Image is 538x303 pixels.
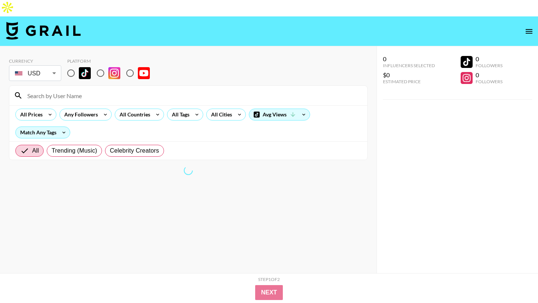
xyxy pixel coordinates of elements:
[6,22,81,40] img: Grail Talent
[16,109,44,120] div: All Prices
[258,277,280,282] div: Step 1 of 2
[60,109,99,120] div: Any Followers
[183,165,194,176] span: Refreshing bookers, clients, countries, tags, cities, talent, talent...
[476,55,503,63] div: 0
[32,146,39,155] span: All
[167,109,191,120] div: All Tags
[9,58,61,64] div: Currency
[207,109,234,120] div: All Cities
[108,67,120,79] img: Instagram
[255,285,283,300] button: Next
[476,63,503,68] div: Followers
[10,67,60,80] div: USD
[79,67,91,79] img: TikTok
[115,109,152,120] div: All Countries
[476,71,503,79] div: 0
[501,266,529,294] iframe: Drift Widget Chat Controller
[67,58,156,64] div: Platform
[522,24,537,39] button: open drawer
[249,109,310,120] div: Avg Views
[383,55,435,63] div: 0
[383,71,435,79] div: $0
[138,67,150,79] img: YouTube
[476,79,503,84] div: Followers
[23,90,363,101] input: Search by User Name
[383,63,435,68] div: Influencers Selected
[383,79,435,84] div: Estimated Price
[16,127,70,138] div: Match Any Tags
[110,146,159,155] span: Celebrity Creators
[52,146,97,155] span: Trending (Music)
